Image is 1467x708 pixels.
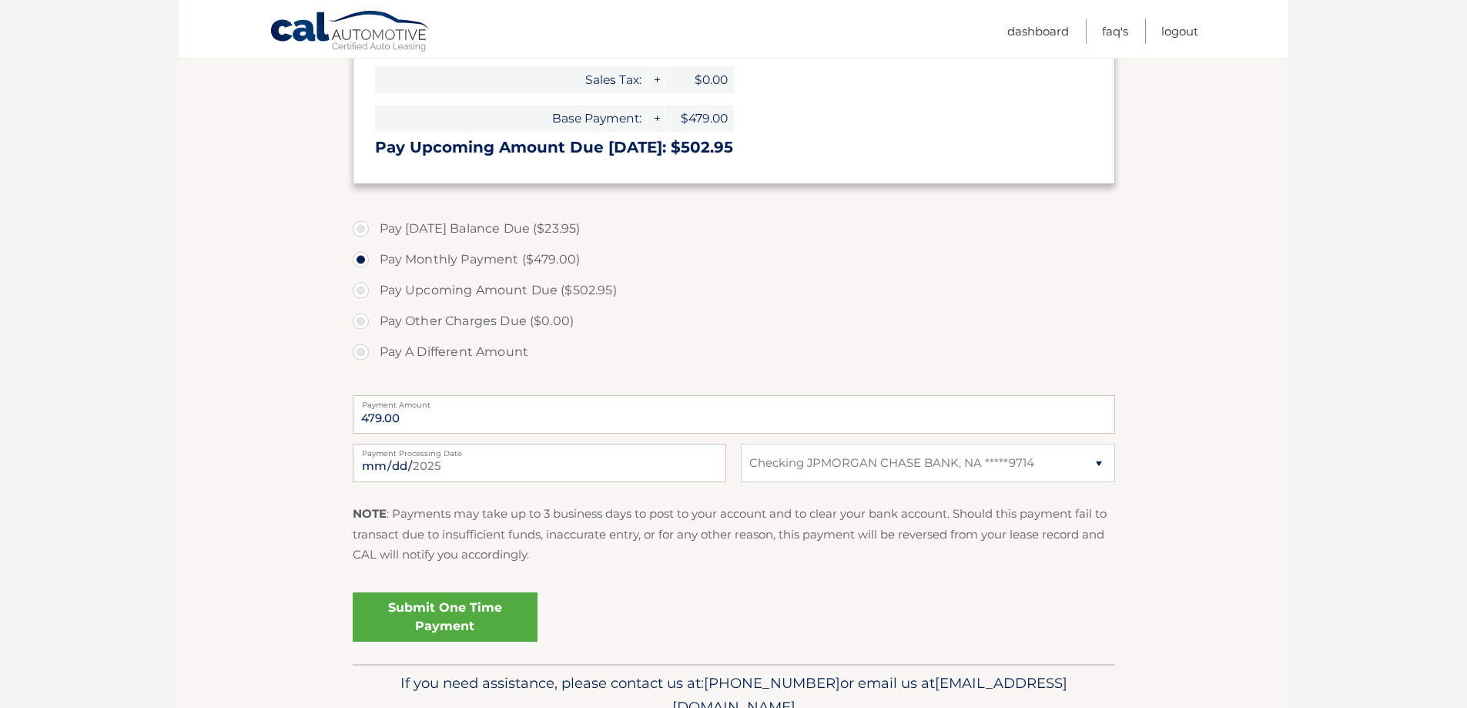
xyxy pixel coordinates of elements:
label: Pay Monthly Payment ($479.00) [353,244,1115,275]
a: FAQ's [1102,18,1128,44]
label: Pay A Different Amount [353,337,1115,367]
label: Pay Other Charges Due ($0.00) [353,306,1115,337]
span: Base Payment: [375,105,648,132]
h3: Pay Upcoming Amount Due [DATE]: $502.95 [375,138,1093,157]
a: Dashboard [1007,18,1069,44]
label: Pay Upcoming Amount Due ($502.95) [353,275,1115,306]
label: Payment Processing Date [353,444,726,456]
span: [PHONE_NUMBER] [704,674,840,692]
input: Payment Amount [353,395,1115,434]
a: Cal Automotive [270,10,431,55]
label: Payment Amount [353,395,1115,408]
p: : Payments may take up to 3 business days to post to your account and to clear your bank account.... [353,504,1115,565]
strong: NOTE [353,506,387,521]
span: Sales Tax: [375,66,648,93]
span: + [648,66,664,93]
a: Submit One Time Payment [353,592,538,642]
a: Logout [1161,18,1198,44]
span: $479.00 [665,105,734,132]
span: + [648,105,664,132]
input: Payment Date [353,444,726,482]
label: Pay [DATE] Balance Due ($23.95) [353,213,1115,244]
span: $0.00 [665,66,734,93]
